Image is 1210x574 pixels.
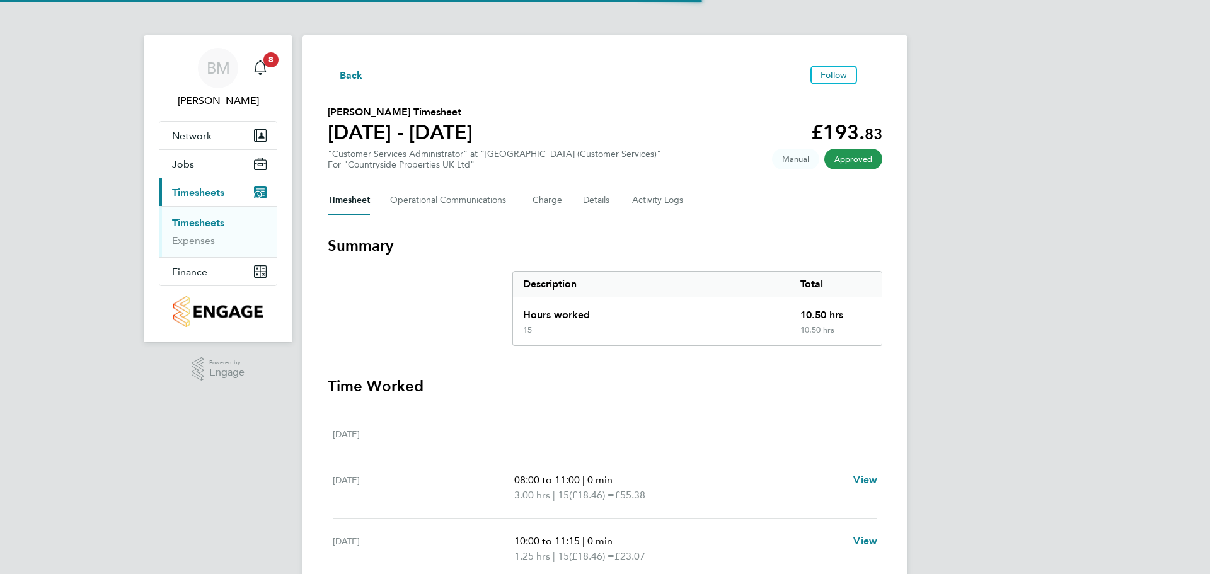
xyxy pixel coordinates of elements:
[263,52,279,67] span: 8
[172,187,224,198] span: Timesheets
[632,185,685,215] button: Activity Logs
[569,489,614,501] span: (£18.46) =
[853,535,877,547] span: View
[328,120,473,145] h1: [DATE] - [DATE]
[159,206,277,257] div: Timesheets
[159,296,277,327] a: Go to home page
[514,428,519,440] span: –
[514,474,580,486] span: 08:00 to 11:00
[328,185,370,215] button: Timesheet
[512,271,882,346] div: Summary
[790,272,882,297] div: Total
[582,474,585,486] span: |
[328,105,473,120] h2: [PERSON_NAME] Timesheet
[558,488,569,503] span: 15
[853,473,877,488] a: View
[569,550,614,562] span: (£18.46) =
[582,535,585,547] span: |
[328,376,882,396] h3: Time Worked
[810,66,857,84] button: Follow
[587,535,613,547] span: 0 min
[821,69,847,81] span: Follow
[772,149,819,169] span: This timesheet was manually created.
[553,550,555,562] span: |
[587,474,613,486] span: 0 min
[333,427,514,442] div: [DATE]
[144,35,292,342] nav: Main navigation
[248,48,273,88] a: 8
[614,550,645,562] span: £23.07
[172,158,194,170] span: Jobs
[207,60,230,76] span: BM
[328,236,882,256] h3: Summary
[173,296,262,327] img: countryside-properties-logo-retina.png
[558,549,569,564] span: 15
[514,550,550,562] span: 1.25 hrs
[159,93,277,108] span: Beth Mugleston
[514,489,550,501] span: 3.00 hrs
[553,489,555,501] span: |
[340,68,363,83] span: Back
[513,297,790,325] div: Hours worked
[172,130,212,142] span: Network
[853,534,877,549] a: View
[790,325,882,345] div: 10.50 hrs
[865,125,882,143] span: 83
[862,72,882,78] button: Timesheets Menu
[853,474,877,486] span: View
[583,185,612,215] button: Details
[159,48,277,108] a: BM[PERSON_NAME]
[209,367,245,378] span: Engage
[513,272,790,297] div: Description
[159,122,277,149] button: Network
[172,217,224,229] a: Timesheets
[328,159,661,170] div: For "Countryside Properties UK Ltd"
[328,149,661,170] div: "Customer Services Administrator" at "[GEOGRAPHIC_DATA] (Customer Services)"
[328,67,363,83] button: Back
[172,266,207,278] span: Finance
[159,178,277,206] button: Timesheets
[209,357,245,368] span: Powered by
[172,234,215,246] a: Expenses
[614,489,645,501] span: £55.38
[159,150,277,178] button: Jobs
[523,325,532,335] div: 15
[811,120,882,144] app-decimal: £193.
[790,297,882,325] div: 10.50 hrs
[533,185,563,215] button: Charge
[514,535,580,547] span: 10:00 to 11:15
[333,473,514,503] div: [DATE]
[824,149,882,169] span: This timesheet has been approved.
[192,357,245,381] a: Powered byEngage
[390,185,512,215] button: Operational Communications
[159,258,277,285] button: Finance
